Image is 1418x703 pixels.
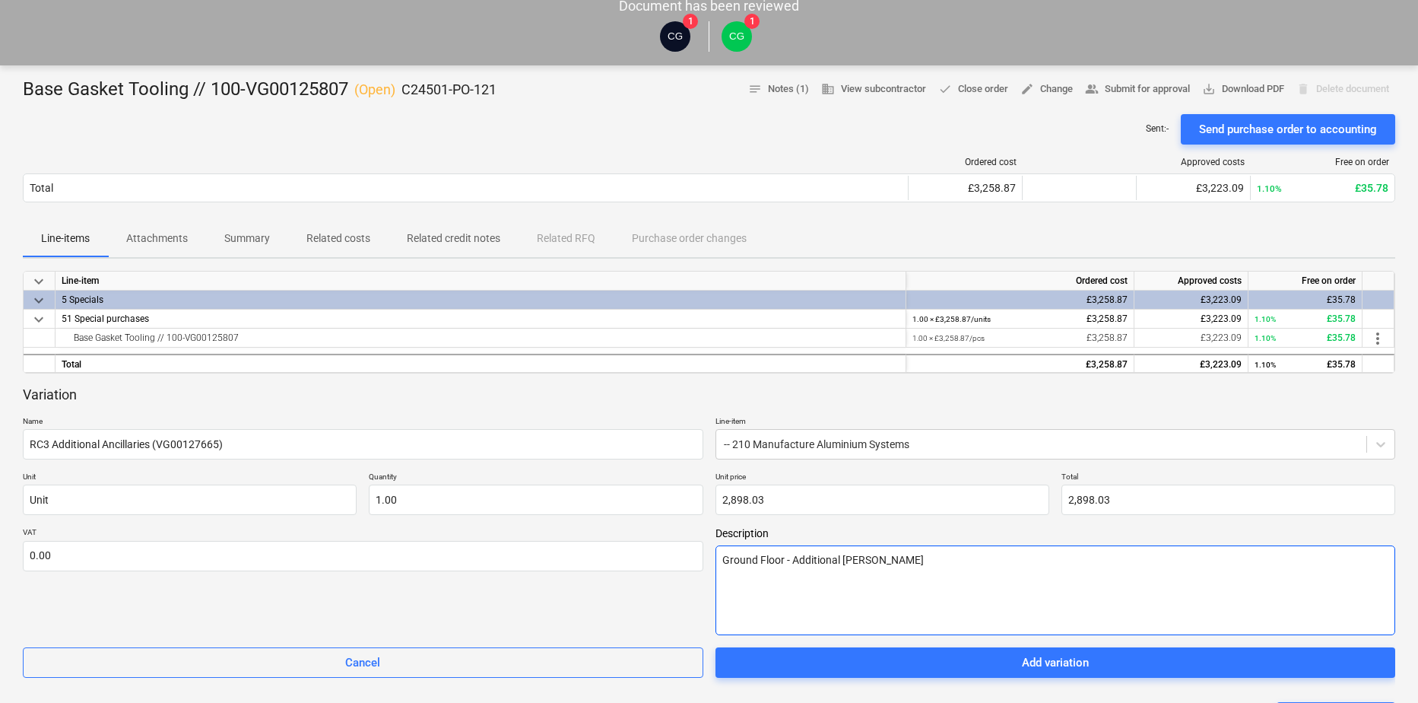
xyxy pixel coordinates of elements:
[1020,81,1073,98] span: Change
[62,313,149,324] span: 51 Special purchases
[407,231,500,247] p: Related credit notes
[1257,157,1389,167] div: Free on order
[62,291,899,309] div: 5 Specials
[354,81,395,99] p: ( Open )
[1140,291,1242,310] div: £3,223.09
[30,291,48,310] span: keyboard_arrow_down
[1199,119,1377,139] div: Send purchase order to accounting
[683,14,698,29] span: 1
[1369,329,1387,348] span: more_vert
[345,653,380,673] div: Cancel
[938,82,952,96] span: done
[1255,334,1276,342] small: 1.10%
[369,472,703,485] p: Quantity
[1140,329,1242,348] div: £3,223.09
[715,647,1396,678] button: Add variation
[1196,78,1290,101] button: Download PDF
[912,355,1128,374] div: £3,258.87
[715,472,1049,485] p: Unit price
[1022,653,1089,673] div: Add variation
[1202,82,1216,96] span: save_alt
[744,14,760,29] span: 1
[1255,291,1356,310] div: £35.78
[1143,157,1245,167] div: Approved costs
[912,315,991,323] small: 1.00 × £3,258.87 / units
[30,182,53,194] div: Total
[912,310,1128,329] div: £3,258.87
[1248,272,1362,291] div: Free on order
[932,78,1014,101] button: Close order
[1255,329,1356,348] div: £35.78
[23,78,496,102] div: Base Gasket Tooling // 100-VG00125807
[1014,78,1079,101] button: Change
[23,647,703,678] button: Cancel
[1134,272,1248,291] div: Approved costs
[722,21,752,52] div: Cristi Gandulescu
[23,472,357,485] p: Unit
[1085,81,1190,98] span: Submit for approval
[715,527,1396,539] span: Description
[912,334,985,342] small: 1.00 × £3,258.87 / pcs
[821,81,926,98] span: View subcontractor
[23,386,77,404] p: Variation
[912,329,1128,348] div: £3,258.87
[126,231,188,247] p: Attachments
[1255,315,1276,323] small: 1.10%
[729,30,744,42] span: CG
[660,21,690,52] div: Cristi Gandulescu
[41,231,90,247] p: Line-items
[1146,122,1169,135] p: Sent : -
[56,354,906,373] div: Total
[821,82,835,96] span: business
[668,30,683,42] span: CG
[1202,81,1284,98] span: Download PDF
[1255,310,1356,329] div: £35.78
[30,310,48,329] span: keyboard_arrow_down
[815,78,932,101] button: View subcontractor
[23,416,703,429] p: Name
[748,82,762,96] span: notes
[306,231,370,247] p: Related costs
[938,81,1008,98] span: Close order
[915,157,1017,167] div: Ordered cost
[915,182,1016,194] div: £3,258.87
[1181,114,1395,145] button: Send purchase order to accounting
[1257,182,1388,194] div: £35.78
[1085,82,1099,96] span: people_alt
[1020,82,1034,96] span: edit
[224,231,270,247] p: Summary
[56,272,906,291] div: Line-item
[30,272,48,291] span: keyboard_arrow_down
[1061,472,1395,485] p: Total
[906,272,1134,291] div: Ordered cost
[1257,183,1282,194] small: 1.10%
[715,546,1396,635] textarea: Ground Floor - Additional [PERSON_NAME]
[748,81,809,98] span: Notes (1)
[1079,78,1196,101] button: Submit for approval
[23,527,703,540] p: VAT
[1140,310,1242,329] div: £3,223.09
[1143,182,1244,194] div: £3,223.09
[401,81,496,99] p: C24501-PO-121
[1255,355,1356,374] div: £35.78
[715,416,1396,429] p: Line-item
[912,291,1128,310] div: £3,258.87
[1255,361,1276,369] small: 1.10%
[62,329,899,347] div: Base Gasket Tooling // 100-VG00125807
[1140,355,1242,374] div: £3,223.09
[742,78,815,101] button: Notes (1)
